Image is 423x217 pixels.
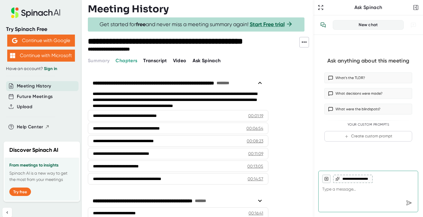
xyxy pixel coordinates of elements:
[248,113,263,119] div: 00:01:19
[412,3,420,12] button: Close conversation sidebar
[403,197,414,208] div: Send message
[9,146,58,154] h2: Discover Spinach AI
[6,26,76,33] div: Try Spinach Free
[17,93,53,100] button: Future Meetings
[136,21,146,28] b: free
[7,50,75,62] button: Continue with Microsoft
[9,170,74,183] p: Spinach AI is a new way to get the most from your meetings
[324,88,412,99] button: What decisions were made?
[143,58,167,63] span: Transcript
[9,188,31,196] button: Try free
[248,176,263,182] div: 00:14:57
[88,58,110,63] span: Summary
[116,57,137,64] button: Chapters
[17,124,50,130] button: Help Center
[316,3,325,12] button: Expand to Ask Spinach page
[193,58,221,63] span: Ask Spinach
[17,124,43,130] span: Help Center
[116,58,137,63] span: Chapters
[324,104,412,115] button: What were the blindspots?
[17,103,32,110] button: Upload
[7,35,75,47] button: Continue with Google
[12,38,17,43] img: Aehbyd4JwY73AAAAAElFTkSuQmCC
[173,58,187,63] span: Video
[325,5,412,11] div: Ask Spinach
[88,3,169,15] h3: Meeting History
[324,131,412,142] button: Create custom prompt
[173,57,187,64] button: Video
[337,22,400,28] div: New chat
[327,57,409,64] div: Ask anything about this meeting
[17,83,51,90] button: Meeting History
[9,163,74,168] h3: From meetings to insights
[247,138,263,144] div: 00:08:23
[248,151,263,157] div: 00:11:09
[6,66,76,72] div: Have an account?
[193,57,221,64] button: Ask Spinach
[250,21,285,28] a: Start Free trial
[317,19,329,31] button: View conversation history
[324,123,412,127] div: Your Custom Prompts
[143,57,167,64] button: Transcript
[246,125,263,131] div: 00:06:54
[88,57,110,64] button: Summary
[324,72,412,83] button: What’s the TLDR?
[249,210,263,216] div: 00:16:41
[247,163,263,169] div: 00:13:05
[44,66,57,71] a: Sign in
[100,21,293,28] span: Get started for and never miss a meeting summary again!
